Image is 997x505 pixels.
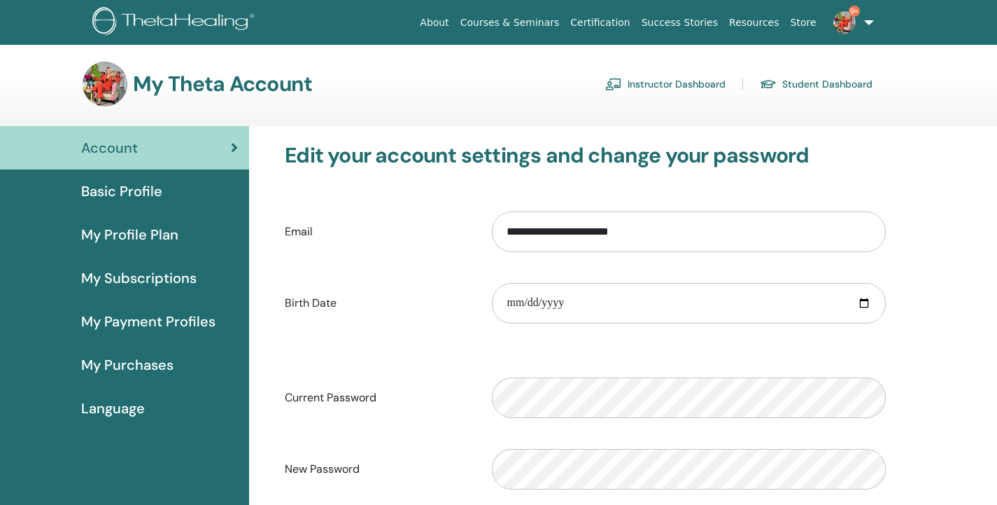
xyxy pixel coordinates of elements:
a: Courses & Seminars [455,10,565,36]
span: Language [81,398,145,419]
label: New Password [274,456,481,483]
label: Birth Date [274,290,481,317]
label: Email [274,219,481,245]
a: Store [785,10,822,36]
img: graduation-cap.svg [760,78,777,90]
img: logo.png [92,7,260,39]
a: Certification [565,10,635,36]
span: Account [81,137,138,158]
a: Student Dashboard [760,73,872,95]
span: My Profile Plan [81,224,178,245]
img: default.jpg [833,11,856,34]
img: default.jpg [83,62,127,106]
label: Current Password [274,385,481,411]
a: Instructor Dashboard [605,73,726,95]
h3: Edit your account settings and change your password [285,143,886,168]
span: My Subscriptions [81,268,197,289]
span: My Purchases [81,354,174,375]
h3: My Theta Account [133,71,312,97]
span: My Payment Profiles [81,311,215,332]
span: 9+ [849,6,860,17]
span: Basic Profile [81,181,162,202]
a: About [414,10,454,36]
img: chalkboard-teacher.svg [605,78,622,90]
a: Success Stories [636,10,723,36]
a: Resources [723,10,785,36]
